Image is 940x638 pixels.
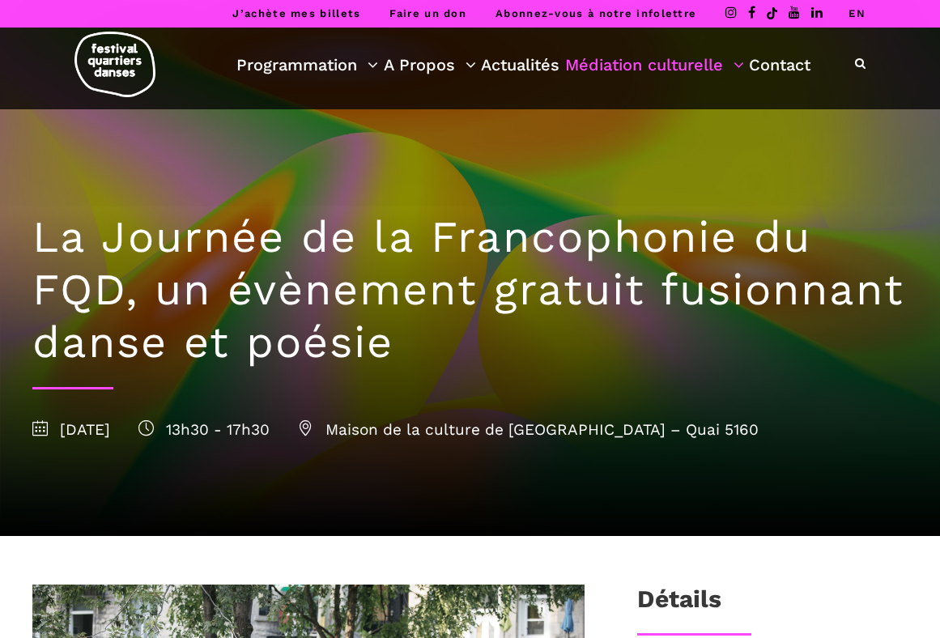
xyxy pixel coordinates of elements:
span: [DATE] [32,420,110,439]
a: A Propos [384,51,476,79]
a: J’achète mes billets [232,7,360,19]
span: 13h30 - 17h30 [138,420,270,439]
a: Faire un don [389,7,466,19]
span: Maison de la culture de [GEOGRAPHIC_DATA] – Quai 5160 [298,420,759,439]
a: Abonnez-vous à notre infolettre [496,7,696,19]
a: Programmation [236,51,378,79]
a: EN [849,7,866,19]
h3: Détails [637,585,721,625]
h1: La Journée de la Francophonie du FQD, un évènement gratuit fusionnant danse et poésie [32,211,908,368]
a: Actualités [481,51,559,79]
img: logo-fqd-med [74,32,155,97]
a: Médiation culturelle [565,51,744,79]
a: Contact [749,51,810,79]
